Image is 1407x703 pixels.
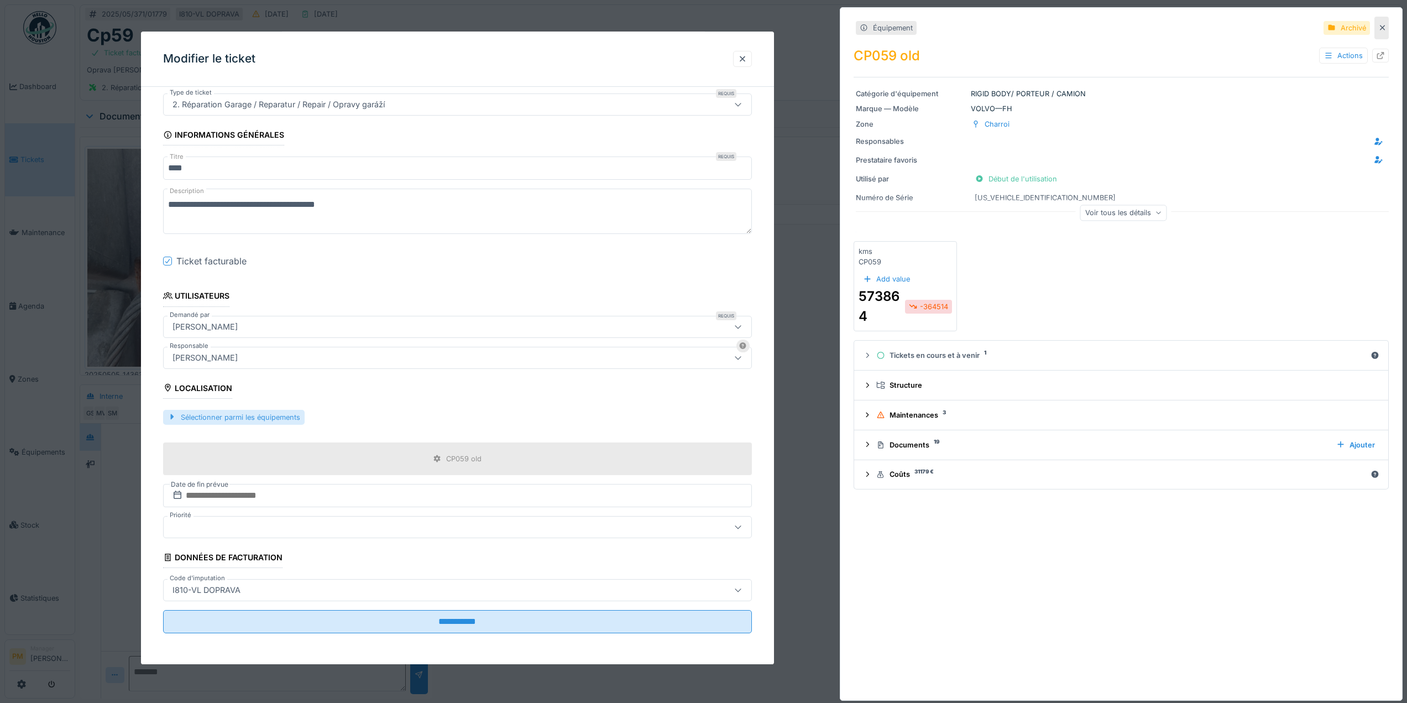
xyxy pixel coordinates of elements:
[859,435,1384,455] summary: Documents19Ajouter
[876,380,1375,390] div: Structure
[909,301,948,312] div: -364514
[859,405,1384,425] summary: Maintenances3
[168,88,214,97] label: Type de ticket
[876,440,1327,450] div: Documents
[856,174,966,184] div: Utilisé par
[716,152,736,161] div: Requis
[876,469,1366,480] div: Coûts
[446,454,482,464] div: CP059 old
[856,88,1387,99] div: RIGID BODY/ PORTEUR / CAMION
[856,155,946,165] div: Prestataire favoris
[856,103,966,114] div: Marque — Modèle
[163,127,285,145] div: Informations générales
[168,152,186,162] label: Titre
[163,410,305,425] div: Sélectionner parmi les équipements
[168,98,389,111] div: 2. Réparation Garage / Reparatur / Repair / Opravy garáží
[856,88,966,99] div: Catégorie d'équipement
[856,103,1387,114] div: VOLVO — FH
[168,184,206,198] label: Description
[1341,23,1366,33] div: Archivé
[859,375,1384,395] summary: Structure
[975,192,1116,203] div: [US_VEHICLE_IDENTIFICATION_NUMBER]
[716,311,736,320] div: Requis
[859,246,896,267] div: kms CP059
[1080,205,1167,221] div: Voir tous les détails
[1332,438,1379,452] div: Ajouter
[856,192,966,203] div: Numéro de Série
[168,584,245,596] div: I810-VL DOPRAVA
[168,321,242,333] div: [PERSON_NAME]
[168,341,211,351] label: Responsable
[859,272,914,287] div: Add value
[1319,48,1368,64] div: Actions
[985,119,1010,129] div: Charroi
[168,310,212,320] label: Demandé par
[168,574,227,583] label: Code d'imputation
[170,478,229,491] label: Date de fin prévue
[176,255,247,268] div: Ticket facturable
[168,352,242,364] div: [PERSON_NAME]
[876,410,1375,420] div: Maintenances
[873,23,913,33] div: Équipement
[859,345,1384,366] summary: Tickets en cours et à venir1
[716,89,736,98] div: Requis
[163,52,255,66] h3: Modifier le ticket
[876,350,1366,361] div: Tickets en cours et à venir
[859,287,903,326] div: 573864
[856,136,946,147] div: Responsables
[859,465,1384,485] summary: Coûts31179 €
[163,380,233,399] div: Localisation
[163,549,283,568] div: Données de facturation
[971,171,1061,186] div: Début de l'utilisation
[856,119,966,129] div: Zone
[854,46,1389,66] div: CP059 old
[163,288,230,307] div: Utilisateurs
[168,511,193,520] label: Priorité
